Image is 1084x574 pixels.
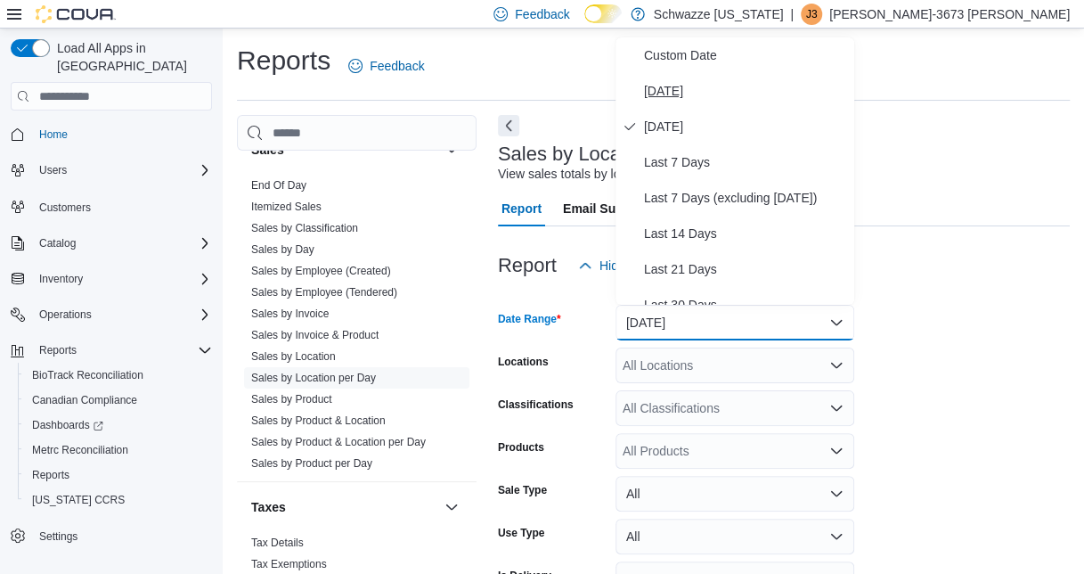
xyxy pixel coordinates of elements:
span: Sales by Classification [251,221,358,235]
a: Home [32,124,75,145]
a: End Of Day [251,179,306,192]
a: Dashboards [18,413,219,438]
span: [DATE] [644,116,847,137]
a: Reports [25,464,77,486]
span: Dark Mode [584,23,585,24]
div: Select listbox [615,37,854,305]
span: Tax Details [251,536,304,550]
span: Customers [39,201,91,215]
button: Reports [18,463,219,488]
span: Users [39,163,67,177]
span: Feedback [370,57,424,75]
button: Hide Parameters [571,248,700,283]
a: Sales by Classification [251,222,358,234]
button: Next [498,115,519,136]
a: Sales by Invoice & Product [251,329,379,341]
span: Sales by Location per Day [251,371,376,385]
span: Report [501,191,542,226]
span: Last 30 Days [644,294,847,316]
a: Sales by Product [251,393,332,406]
a: Customers [32,197,98,218]
span: Metrc Reconciliation [32,443,128,457]
label: Sale Type [498,483,547,497]
a: Metrc Reconciliation [25,439,135,461]
a: Itemized Sales [251,201,322,213]
button: Home [4,121,219,147]
span: Users [32,160,212,181]
span: Sales by Invoice [251,307,329,321]
span: Reports [32,340,212,361]
button: Inventory [32,268,90,290]
span: [DATE] [644,80,847,102]
a: Tax Exemptions [251,558,327,570]
h3: Sales by Location per Day [498,143,727,165]
button: Operations [32,304,99,325]
a: [US_STATE] CCRS [25,489,132,511]
span: Dashboards [25,414,212,436]
button: Settings [4,523,219,549]
button: Reports [4,338,219,363]
button: Catalog [32,233,83,254]
span: Catalog [32,233,212,254]
span: Reports [32,468,69,482]
span: [US_STATE] CCRS [32,493,125,507]
button: Open list of options [829,358,844,373]
button: Reports [32,340,84,361]
button: Inventory [4,266,219,291]
h1: Reports [237,43,330,78]
span: Dashboards [32,418,103,432]
button: Canadian Compliance [18,388,219,413]
span: Operations [39,307,92,322]
button: Users [4,158,219,183]
span: Sales by Employee (Created) [251,264,391,278]
button: All [615,519,854,554]
a: Sales by Employee (Tendered) [251,286,397,299]
span: Last 7 Days (excluding [DATE]) [644,187,847,209]
span: Custom Date [644,45,847,66]
button: Operations [4,302,219,327]
div: John-3673 Montoya [801,4,822,25]
div: View sales totals by location and day for a specified date range. [498,165,849,184]
img: Cova [36,5,116,23]
span: Last 7 Days [644,152,847,173]
span: Settings [39,529,77,544]
span: Operations [32,304,212,325]
span: End Of Day [251,178,306,193]
button: Open list of options [829,401,844,415]
span: Sales by Invoice & Product [251,328,379,342]
button: All [615,476,854,512]
span: Feedback [515,5,569,23]
p: [PERSON_NAME]-3673 [PERSON_NAME] [829,4,1070,25]
button: Catalog [4,231,219,256]
span: Customers [32,195,212,217]
button: Taxes [441,496,462,518]
span: Itemized Sales [251,200,322,214]
a: Sales by Product per Day [251,457,372,470]
button: Open list of options [829,444,844,458]
a: Sales by Day [251,243,314,256]
span: Canadian Compliance [25,389,212,411]
a: Settings [32,526,85,547]
button: Customers [4,193,219,219]
div: Sales [237,175,477,481]
button: BioTrack Reconciliation [18,363,219,388]
label: Use Type [498,526,544,540]
span: Home [39,127,68,142]
span: J3 [806,4,818,25]
span: Catalog [39,236,76,250]
span: Last 14 Days [644,223,847,244]
span: Sales by Product & Location [251,414,386,428]
span: Reports [25,464,212,486]
span: Email Subscription [563,191,676,226]
span: Sales by Product per Day [251,456,372,471]
span: Inventory [32,268,212,290]
span: BioTrack Reconciliation [32,368,143,382]
span: Metrc Reconciliation [25,439,212,461]
a: Sales by Product & Location [251,414,386,427]
p: | [790,4,794,25]
span: Sales by Product & Location per Day [251,435,426,449]
h3: Taxes [251,498,286,516]
a: Tax Details [251,537,304,549]
span: Load All Apps in [GEOGRAPHIC_DATA] [50,39,212,75]
a: Dashboards [25,414,110,436]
